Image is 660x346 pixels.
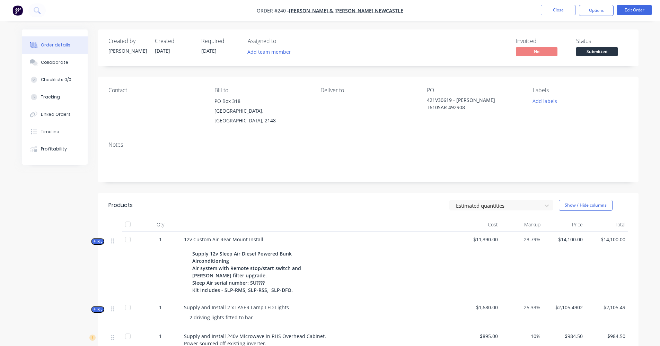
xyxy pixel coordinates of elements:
[248,47,295,57] button: Add team member
[427,96,513,111] div: 421V30619 - [PERSON_NAME] T610SAR 492908
[22,106,88,123] button: Linked Orders
[41,129,59,135] div: Timeline
[244,47,294,57] button: Add team member
[159,304,162,311] span: 1
[248,38,317,44] div: Assigned to
[201,38,239,44] div: Required
[501,218,543,232] div: Markup
[41,77,71,83] div: Checklists 0/0
[22,88,88,106] button: Tracking
[503,332,540,340] span: 10%
[588,332,625,340] span: $984.50
[12,5,23,16] img: Factory
[108,47,147,54] div: [PERSON_NAME]
[503,304,540,311] span: 25.33%
[579,5,614,16] button: Options
[155,38,193,44] div: Created
[22,54,88,71] button: Collaborate
[108,87,203,94] div: Contact
[214,106,309,126] div: [GEOGRAPHIC_DATA], [GEOGRAPHIC_DATA], 2148
[201,47,217,54] span: [DATE]
[184,236,263,243] span: 12v Custom Air Rear Mount Install
[588,236,625,243] span: $14,100.00
[41,59,68,66] div: Collaborate
[533,87,628,94] div: Labels
[190,314,253,321] span: 2 driving lights fitted to bar
[108,201,133,209] div: Products
[546,236,583,243] span: $14,100.00
[155,47,170,54] span: [DATE]
[22,71,88,88] button: Checklists 0/0
[576,38,628,44] div: Status
[461,236,498,243] span: $11,390.00
[461,304,498,311] span: $1,680.00
[140,218,181,232] div: Qty
[289,7,403,14] a: [PERSON_NAME] & [PERSON_NAME] Newcastle
[41,111,71,118] div: Linked Orders
[159,236,162,243] span: 1
[546,332,583,340] span: $984.50
[41,94,60,100] div: Tracking
[458,218,501,232] div: Cost
[22,36,88,54] button: Order details
[461,332,498,340] span: $895.00
[41,42,70,48] div: Order details
[192,249,331,295] div: Supply 12v Sleep Air Diesel Powered Bunk Airconditioning Air system with Remote stop/start switch...
[559,200,613,211] button: Show / Hide columns
[214,87,309,94] div: Bill to
[91,306,104,313] button: Kit
[22,140,88,158] button: Profitability
[159,332,162,340] span: 1
[636,322,653,339] iframe: Intercom live chat
[427,87,522,94] div: PO
[184,304,289,311] span: Supply and Install 2 x LASER Lamp LED Lights
[586,218,628,232] div: Total
[541,5,575,15] button: Close
[516,47,557,56] span: No
[543,218,586,232] div: Price
[516,38,568,44] div: Invoiced
[214,96,309,126] div: PO Box 318[GEOGRAPHIC_DATA], [GEOGRAPHIC_DATA], 2148
[108,141,628,148] div: Notes
[503,236,540,243] span: 23.79%
[588,304,625,311] span: $2,105.49
[108,38,147,44] div: Created by
[91,238,104,245] button: Kit
[617,5,652,15] button: Edit Order
[257,7,289,14] span: Order #240 -
[320,87,415,94] div: Deliver to
[22,123,88,140] button: Timeline
[93,239,102,244] span: Kit
[41,146,67,152] div: Profitability
[546,304,583,311] span: $2,105.4902
[529,96,561,106] button: Add labels
[214,96,309,106] div: PO Box 318
[576,47,618,58] button: Submitted
[93,307,102,312] span: Kit
[576,47,618,56] span: Submitted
